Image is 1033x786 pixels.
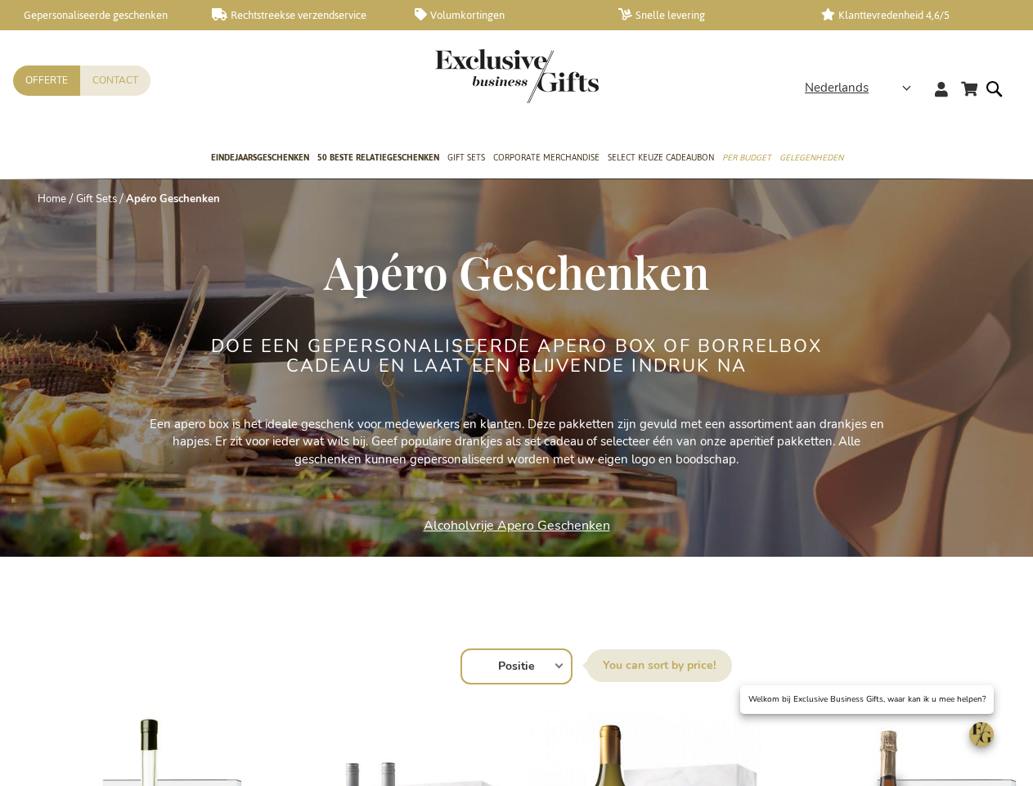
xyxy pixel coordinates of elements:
a: 50 beste relatiegeschenken [317,138,439,179]
span: Select Keuze Cadeaubon [608,149,714,166]
span: Apéro Geschenken [324,241,709,301]
a: store logo [435,49,517,103]
a: Offerte [13,65,80,96]
a: Select Keuze Cadeaubon [608,138,714,179]
a: Gelegenheden [779,138,843,179]
a: Alcoholvrije Apero Geschenken [424,517,610,535]
label: Sorteer op [586,649,732,682]
span: Gelegenheden [779,149,843,166]
a: Klanttevredenheid 4,6/5 [821,8,999,22]
p: Een apero box is het ideale geschenk voor medewerkers en klanten. Deze pakketten zijn gevuld met ... [149,416,885,468]
a: Eindejaarsgeschenken [211,138,309,179]
span: Eindejaarsgeschenken [211,149,309,166]
a: Gift Sets [447,138,485,179]
h2: Doe een gepersonaliseerde apero box of borrelbox cadeau en laat een blijvende indruk na [210,337,824,376]
a: Volumkortingen [415,8,592,22]
a: Rechtstreekse verzendservice [212,8,389,22]
a: Gepersonaliseerde geschenken [8,8,186,22]
span: Corporate Merchandise [493,149,600,166]
a: Snelle levering [618,8,796,22]
a: Per Budget [722,138,771,179]
span: Gift Sets [447,149,485,166]
strong: Apéro Geschenken [126,192,220,206]
a: Gift Sets [76,192,117,206]
a: Contact [80,65,150,96]
span: 50 beste relatiegeschenken [317,149,439,166]
img: Exclusive Business gifts logo [435,49,599,103]
span: Nederlands [805,79,869,97]
a: Home [38,192,66,206]
a: Corporate Merchandise [493,138,600,179]
span: Per Budget [722,149,771,166]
